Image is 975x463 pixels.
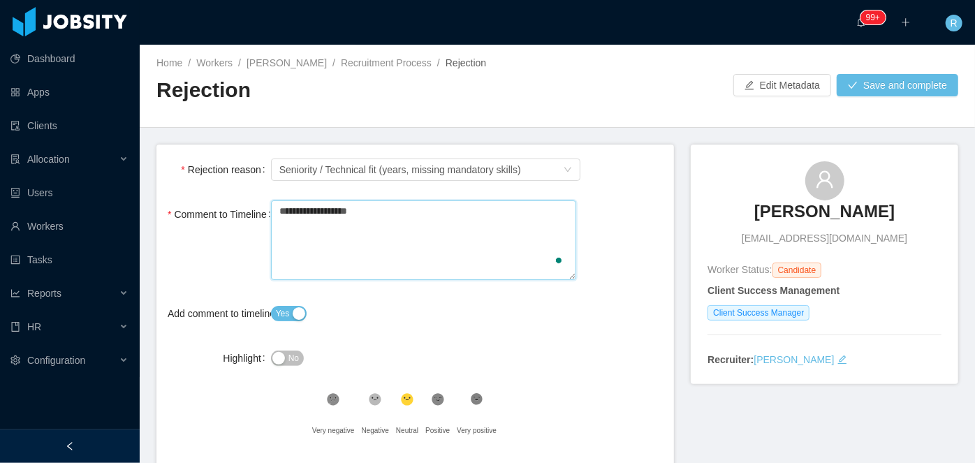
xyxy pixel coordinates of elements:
a: Workers [196,57,233,68]
a: Home [156,57,182,68]
a: icon: userWorkers [10,212,129,240]
i: icon: user [815,170,835,189]
a: Recruitment Process [341,57,432,68]
span: Configuration [27,355,85,366]
a: [PERSON_NAME] [247,57,327,68]
div: Seniority / Technical fit (years, missing mandatory skills) [279,159,521,180]
strong: Recruiter: [708,354,754,365]
a: [PERSON_NAME] [754,354,834,365]
a: icon: appstoreApps [10,78,129,106]
label: Comment to Timeline [168,209,277,220]
button: icon: editEdit Metadata [733,74,831,96]
span: / [238,57,241,68]
span: / [332,57,335,68]
span: [EMAIL_ADDRESS][DOMAIN_NAME] [742,231,907,246]
i: icon: solution [10,154,20,164]
i: icon: plus [901,17,911,27]
a: icon: robotUsers [10,179,129,207]
div: Neutral [396,417,418,445]
div: Very positive [457,417,497,445]
span: Rejection [446,57,486,68]
span: Worker Status: [708,264,772,275]
i: icon: setting [10,355,20,365]
span: Yes [276,307,290,321]
div: Negative [361,417,388,445]
span: Client Success Manager [708,305,809,321]
strong: Client Success Management [708,285,840,296]
span: / [437,57,440,68]
span: Reports [27,288,61,299]
a: icon: pie-chartDashboard [10,45,129,73]
textarea: To enrich screen reader interactions, please activate Accessibility in Grammarly extension settings [271,200,577,280]
span: HR [27,321,41,332]
label: Highlight [223,353,270,364]
a: icon: profileTasks [10,246,129,274]
h3: [PERSON_NAME] [754,200,895,223]
i: icon: bell [856,17,866,27]
h2: Rejection [156,76,557,105]
span: Allocation [27,154,70,165]
button: icon: checkSave and complete [837,74,958,96]
div: Positive [425,417,450,445]
div: Very negative [312,417,355,445]
span: No [288,351,299,365]
a: [PERSON_NAME] [754,200,895,231]
i: icon: edit [837,355,847,365]
i: icon: down [564,166,572,175]
i: icon: line-chart [10,288,20,298]
span: R [951,15,958,31]
span: Candidate [772,263,822,278]
i: icon: book [10,322,20,332]
label: Add comment to timeline? [168,308,291,319]
sup: 256 [860,10,886,24]
span: / [188,57,191,68]
label: Rejection reason [181,164,270,175]
a: icon: auditClients [10,112,129,140]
